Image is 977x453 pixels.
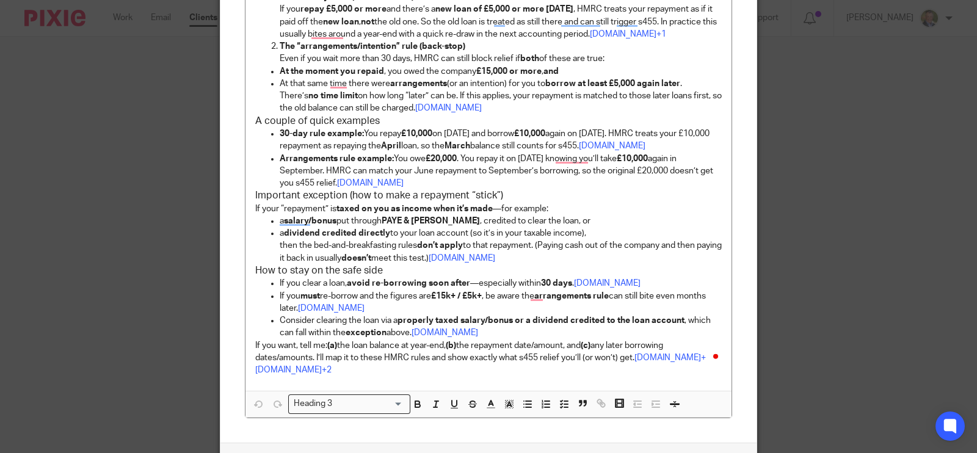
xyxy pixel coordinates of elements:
[431,292,482,300] strong: £15k+ / £5k+
[412,328,478,337] a: [DOMAIN_NAME]
[346,328,387,337] strong: exception
[280,42,465,51] strong: The “arrangements/intention” rule (back-stop)
[446,341,456,350] strong: (b)
[541,279,572,288] strong: 30 days
[280,154,394,163] strong: Arrangements rule example:
[382,217,480,225] strong: PAYE & [PERSON_NAME]
[280,215,722,227] p: a put through , credited to clear the loan, or
[280,78,722,115] p: At that same time there were (or an intention) for you to . There’s on how long “later” can be. I...
[415,104,482,112] a: [DOMAIN_NAME]
[398,316,685,325] strong: properly taxed salary/bonus or a dividend credited to the loan account
[617,154,648,163] strong: £10,000
[280,129,364,138] strong: 30-day rule example:
[390,79,447,88] strong: arrangements
[327,341,337,350] strong: (a)
[336,205,493,213] strong: taxed on you as income when it’s made
[347,279,470,288] strong: avoid re-borrowing soon after
[284,229,390,237] strong: dividend credited directly
[341,254,371,263] strong: doesn’t
[381,142,401,150] strong: April
[284,217,336,225] strong: salary/bonus
[280,67,384,76] strong: At the moment you repaid
[429,254,495,263] a: [DOMAIN_NAME]
[574,279,641,288] a: [DOMAIN_NAME]
[579,142,645,150] a: [DOMAIN_NAME]
[291,397,335,410] span: Heading 3
[545,79,680,88] strong: borrow at least £5,000 again later
[280,128,722,153] p: You repay on [DATE] and borrow again on [DATE]. HMRC treats your £10,000 repayment as repaying th...
[401,129,432,138] strong: £10,000
[288,394,410,413] div: Search for option
[361,18,374,26] strong: not
[520,54,539,63] strong: both
[255,203,722,215] p: If your “repayment” is —for example:
[280,227,722,264] p: a to your loan account (so it’s in your taxable income), then the bed-and-breakfasting rules to t...
[534,292,609,300] strong: arrangements rule
[435,5,573,13] strong: new loan of £5,000 or more [DATE]
[308,92,358,100] strong: no time limit
[255,339,722,377] p: If you want, tell me: the loan balance at year-end, the repayment date/amount, and any later borr...
[300,292,320,300] strong: must
[581,341,590,350] strong: (c)
[280,40,722,65] p: Even if you wait more than 30 days, HMRC can still block relief if of these are true:
[336,397,403,410] input: Search for option
[280,314,722,339] p: Consider clearing the loan via a , which can fall within the above.
[255,115,722,128] h3: A couple of quick examples
[590,30,666,38] a: [DOMAIN_NAME]+1
[255,264,722,277] h3: How to stay on the safe side
[514,129,545,138] strong: £10,000
[445,142,470,150] strong: March
[417,241,463,250] strong: don’t apply
[323,18,359,26] strong: new loan
[476,67,542,76] strong: £15,000 or more
[280,277,722,289] p: If you clear a loan, —especially within .
[337,179,404,187] a: [DOMAIN_NAME]
[280,65,722,78] p: , you owed the company ,
[300,5,387,13] strong: repay £5,000 or more
[255,189,722,202] h3: Important exception (how to make a repayment “stick”)
[280,290,722,315] p: If you re-borrow and the figures are , be aware the can still bite even months later.
[280,153,722,190] p: You owe . You repay it on [DATE] knowing you’ll take again in September. HMRC can match your June...
[543,67,559,76] strong: and
[426,154,457,163] strong: £20,000
[298,304,365,313] a: [DOMAIN_NAME]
